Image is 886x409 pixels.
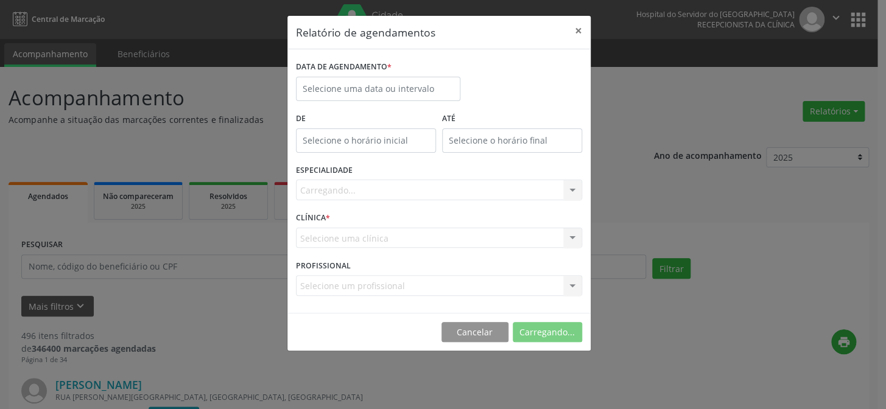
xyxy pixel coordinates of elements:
label: CLÍNICA [296,209,330,228]
h5: Relatório de agendamentos [296,24,435,40]
button: Close [566,16,591,46]
input: Selecione uma data ou intervalo [296,77,460,101]
button: Cancelar [441,322,508,343]
input: Selecione o horário inicial [296,128,436,153]
label: DATA DE AGENDAMENTO [296,58,392,77]
label: PROFISSIONAL [296,256,351,275]
input: Selecione o horário final [442,128,582,153]
button: Carregando... [513,322,582,343]
label: ESPECIALIDADE [296,161,353,180]
label: ATÉ [442,110,582,128]
label: De [296,110,436,128]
